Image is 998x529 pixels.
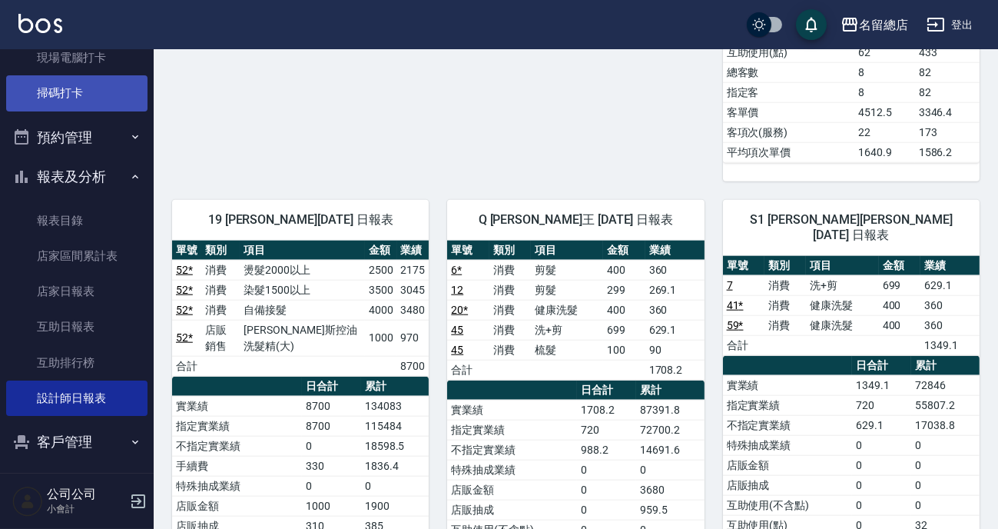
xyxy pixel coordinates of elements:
td: 自備接髮 [240,300,365,320]
a: 掃碼打卡 [6,75,148,111]
td: 8700 [302,396,361,416]
td: 健康洗髮 [806,315,878,335]
td: 1000 [302,496,361,516]
td: 消費 [764,275,806,295]
td: 400 [603,300,645,320]
td: 1836.4 [361,456,429,476]
table: a dense table [723,256,980,356]
td: 店販金額 [447,480,577,500]
th: 累計 [636,381,705,401]
th: 單號 [723,256,764,276]
button: 登出 [920,11,980,39]
td: 店販金額 [172,496,302,516]
td: 1900 [361,496,429,516]
span: S1 [PERSON_NAME][PERSON_NAME] [DATE] 日報表 [741,212,961,243]
td: 剪髮 [531,260,603,280]
button: 預約管理 [6,118,148,158]
td: 360 [645,300,705,320]
td: 14691.6 [636,440,705,460]
td: 400 [879,315,920,335]
td: 1586.2 [915,142,980,162]
td: 2175 [397,260,429,280]
td: 0 [911,475,980,495]
td: 3500 [365,280,397,300]
td: 0 [577,500,636,520]
td: 合計 [172,356,201,376]
a: 互助日報表 [6,309,148,344]
td: 指定實業績 [172,416,302,436]
td: 消費 [489,260,531,280]
td: 梳髮 [531,340,603,360]
td: [PERSON_NAME]斯控油洗髮精(大) [240,320,365,356]
td: 互助使用(點) [723,42,855,62]
td: 629.1 [852,415,911,435]
td: 330 [302,456,361,476]
td: 82 [915,62,980,82]
td: 90 [645,340,705,360]
th: 業績 [920,256,980,276]
th: 日合計 [852,356,911,376]
td: 消費 [201,260,240,280]
td: 72700.2 [636,420,705,440]
td: 染髮1500以上 [240,280,365,300]
td: 平均項次單價 [723,142,855,162]
td: 不指定實業績 [447,440,577,460]
td: 客單價 [723,102,855,122]
td: 8 [854,82,914,102]
th: 累計 [361,377,429,397]
td: 0 [911,455,980,475]
td: 消費 [201,280,240,300]
td: 115484 [361,416,429,436]
td: 1349.1 [920,335,980,355]
td: 400 [879,295,920,315]
td: 1708.2 [645,360,705,380]
span: Q [PERSON_NAME]王 [DATE] 日報表 [466,212,685,228]
td: 剪髮 [531,280,603,300]
td: 消費 [764,315,806,335]
td: 總客數 [723,62,855,82]
td: 店販抽成 [447,500,577,520]
button: 名留總店 [834,9,914,41]
td: 3346.4 [915,102,980,122]
th: 類別 [764,256,806,276]
td: 1708.2 [577,400,636,420]
td: 0 [302,476,361,496]
table: a dense table [447,241,704,381]
td: 87391.8 [636,400,705,420]
p: 小會計 [47,502,125,516]
a: 7 [727,279,733,291]
button: 報表及分析 [6,157,148,197]
td: 健康洗髮 [806,295,878,315]
td: 8700 [397,356,429,376]
td: 55807.2 [911,395,980,415]
a: 現場電腦打卡 [6,40,148,75]
td: 17038.8 [911,415,980,435]
td: 0 [852,455,911,475]
a: 12 [451,284,463,296]
td: 0 [852,475,911,495]
th: 日合計 [577,381,636,401]
button: 客戶管理 [6,422,148,462]
a: 設計師日報表 [6,381,148,416]
td: 299 [603,280,645,300]
td: 特殊抽成業績 [447,460,577,480]
td: 4000 [365,300,397,320]
td: 店販抽成 [723,475,853,495]
td: 699 [879,275,920,295]
td: 消費 [489,280,531,300]
td: 實業績 [723,375,853,395]
th: 金額 [603,241,645,261]
a: 店家區間累計表 [6,238,148,274]
td: 699 [603,320,645,340]
td: 特殊抽成業績 [172,476,302,496]
td: 2500 [365,260,397,280]
td: 0 [911,435,980,455]
td: 不指定實業績 [723,415,853,435]
td: 店販金額 [723,455,853,475]
td: 360 [920,295,980,315]
td: 173 [915,122,980,142]
td: 指定客 [723,82,855,102]
td: 燙髮2000以上 [240,260,365,280]
td: 134083 [361,396,429,416]
td: 1640.9 [854,142,914,162]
